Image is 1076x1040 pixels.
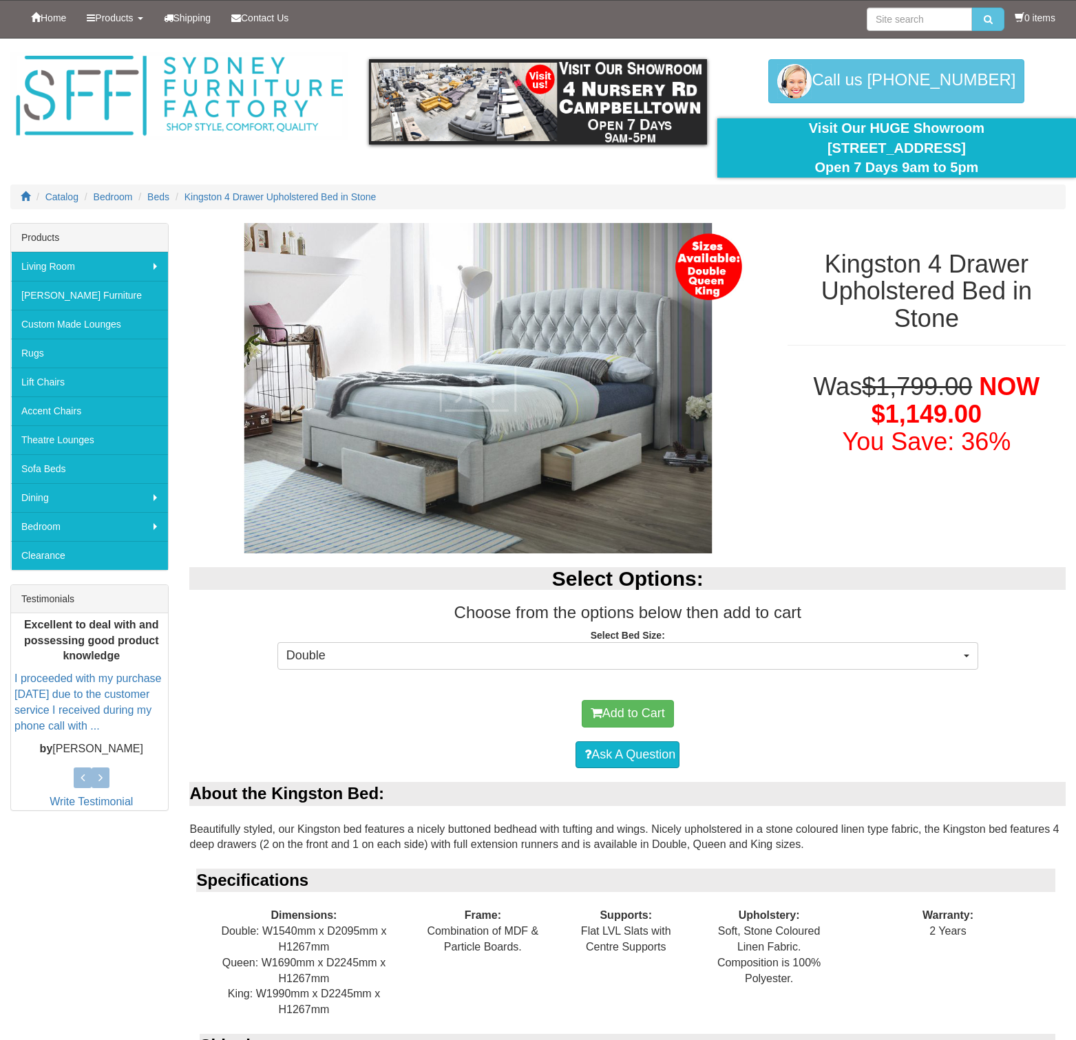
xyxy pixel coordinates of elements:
strong: Select Bed Size: [591,630,665,641]
b: Upholstery: [739,909,800,921]
del: $1,799.00 [862,372,972,401]
button: Add to Cart [582,700,674,728]
span: Contact Us [241,12,288,23]
a: Beds [147,191,169,202]
img: showroom.gif [369,59,707,145]
a: Dining [11,483,168,512]
a: Accent Chairs [11,396,168,425]
div: Soft, Stone Coloured Linen Fabric. Composition is 100% Polyester. [697,892,841,1002]
a: I proceeded with my purchase [DATE] due to the customer service I received during my phone call w... [14,672,161,732]
div: Testimonials [11,585,168,613]
div: About the Kingston Bed: [189,782,1066,805]
h1: Was [788,373,1066,455]
a: Kingston 4 Drawer Upholstered Bed in Stone [184,191,377,202]
a: Products [76,1,153,35]
a: Catalog [45,191,78,202]
a: Bedroom [11,512,168,541]
a: Sofa Beds [11,454,168,483]
div: Products [11,224,168,252]
h3: Choose from the options below then add to cart [189,604,1066,622]
span: NOW $1,149.00 [872,372,1040,428]
button: Double [277,642,978,670]
div: Double: W1540mm x D2095mm x H1267mm Queen: W1690mm x D2245mm x H1267mm King: W1990mm x D2245mm x ... [196,892,411,1034]
li: 0 items [1015,11,1055,25]
a: Theatre Lounges [11,425,168,454]
a: Living Room [11,252,168,281]
div: Combination of MDF & Particle Boards. [411,892,554,970]
a: Shipping [154,1,222,35]
div: Specifications [196,869,1055,892]
span: Home [41,12,66,23]
span: Products [95,12,133,23]
b: Frame: [465,909,501,921]
a: Rugs [11,339,168,368]
a: Home [21,1,76,35]
font: You Save: 36% [842,427,1011,456]
a: Bedroom [94,191,133,202]
b: Dimensions: [271,909,337,921]
b: Excellent to deal with and possessing good product knowledge [24,618,159,661]
span: Double [286,647,960,665]
span: Shipping [173,12,211,23]
b: Warranty: [922,909,973,921]
a: Lift Chairs [11,368,168,396]
b: by [40,742,53,754]
a: [PERSON_NAME] Furniture [11,281,168,310]
h1: Kingston 4 Drawer Upholstered Bed in Stone [788,251,1066,332]
div: 2 Years [841,892,1055,955]
a: Clearance [11,541,168,570]
b: Supports: [600,909,652,921]
div: Visit Our HUGE Showroom [STREET_ADDRESS] Open 7 Days 9am to 5pm [728,118,1066,178]
div: Flat LVL Slats with Centre Supports [554,892,697,970]
a: Contact Us [221,1,299,35]
a: Ask A Question [576,741,679,769]
img: Sydney Furniture Factory [10,52,348,140]
p: [PERSON_NAME] [14,741,168,756]
a: Write Testimonial [50,796,133,807]
b: Select Options: [552,567,704,590]
a: Custom Made Lounges [11,310,168,339]
input: Site search [867,8,972,31]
